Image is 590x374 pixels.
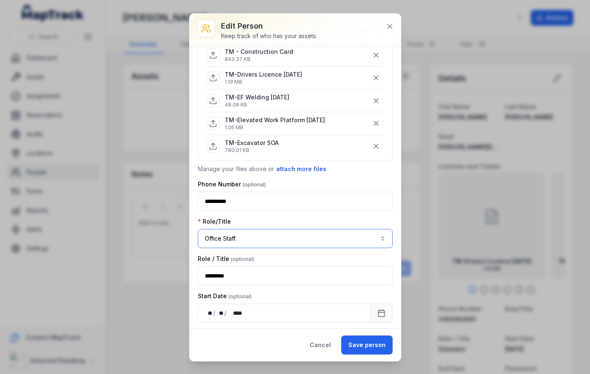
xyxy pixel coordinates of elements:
[198,217,231,226] label: Role/Title
[225,139,279,147] p: TM-Excavator SOA
[198,292,252,300] label: Start Date
[225,147,279,154] p: 780.01 KB
[225,56,293,63] p: 843.37 KB
[198,180,266,188] label: Phone Number
[224,309,227,317] div: /
[221,20,317,32] h3: Edit person
[225,48,293,56] p: TM - Construction Card
[198,229,393,248] button: Office Staff.
[216,309,224,317] div: month,
[303,335,338,355] button: Cancel
[227,309,243,317] div: year,
[198,164,393,174] p: Manage your files above or
[225,93,289,101] p: TM-EF Welding [DATE]
[370,304,393,323] button: Calendar
[225,70,302,79] p: TM-Drivers Licence [DATE]
[213,309,216,317] div: /
[221,32,317,40] div: Keep track of who has your assets.
[225,101,289,108] p: 48.08 KB
[225,124,325,131] p: 1.05 MB
[341,335,393,355] button: Save person
[205,309,213,317] div: day,
[198,255,254,263] label: Role / Title
[225,79,302,85] p: 1.19 MB
[225,116,325,124] p: TM-Elevated Work Platform [DATE]
[276,164,327,174] button: attach more files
